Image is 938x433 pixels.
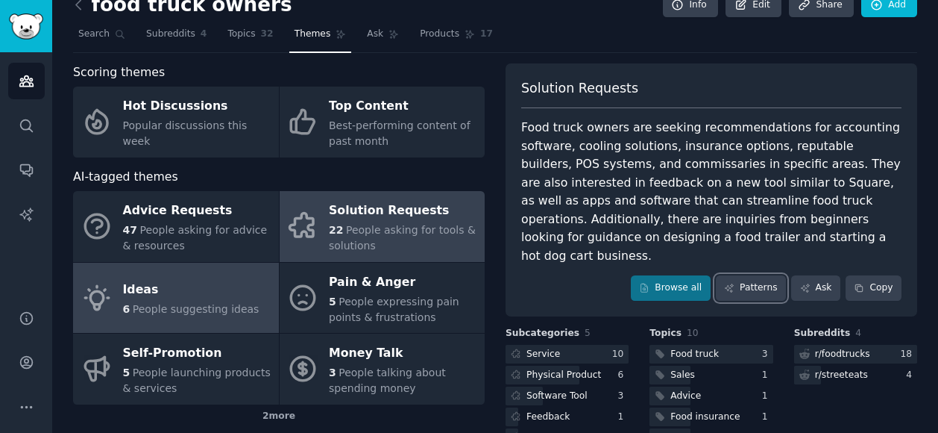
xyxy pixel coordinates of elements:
div: Service [526,348,560,361]
span: Subreddits [794,327,851,340]
div: 6 [618,369,629,382]
a: Physical Product6 [506,366,629,384]
a: Hot DiscussionsPopular discussions this week [73,87,279,158]
span: People expressing pain points & frustrations [329,296,459,323]
a: Service10 [506,345,629,364]
a: Sales1 [649,366,772,384]
a: Self-Promotion5People launching products & services [73,334,279,405]
span: Solution Requests [521,79,638,98]
span: Scoring themes [73,63,165,82]
div: 1 [762,369,773,382]
span: Best-performing content of past month [329,119,470,147]
div: 3 [762,348,773,361]
span: 17 [480,28,493,41]
span: 32 [261,28,274,41]
div: 18 [900,348,917,361]
button: Copy [846,275,901,301]
span: 5 [585,328,591,338]
div: 2 more [73,405,485,429]
div: Physical Product [526,369,601,382]
span: Products [420,28,459,41]
span: 3 [329,367,336,379]
div: Food truck [670,348,719,361]
div: Feedback [526,411,570,424]
span: 47 [123,224,137,236]
a: Solution Requests22People asking for tools & solutions [280,191,485,262]
div: Money Talk [329,342,477,366]
div: r/ streeteats [815,369,868,382]
a: Topics32 [222,22,278,53]
span: Themes [295,28,331,41]
a: Search [73,22,130,53]
div: r/ foodtrucks [815,348,870,361]
span: 6 [123,303,130,315]
span: AI-tagged themes [73,168,178,187]
div: Hot Discussions [123,95,271,119]
span: People suggesting ideas [133,303,259,315]
a: Ask [791,275,840,301]
img: GummySearch logo [9,13,43,40]
a: Patterns [716,275,786,301]
span: 5 [329,296,336,308]
span: People talking about spending money [329,367,446,394]
div: Solution Requests [329,199,477,223]
div: Advice [670,390,701,403]
div: 1 [618,411,629,424]
div: Sales [670,369,695,382]
span: People launching products & services [123,367,271,394]
span: 5 [123,367,130,379]
a: Themes [289,22,352,53]
span: 22 [329,224,343,236]
div: Ideas [123,278,259,302]
a: Software Tool3 [506,387,629,405]
a: Pain & Anger5People expressing pain points & frustrations [280,263,485,334]
a: Advice Requests47People asking for advice & resources [73,191,279,262]
a: r/streeteats4 [794,366,917,384]
a: Feedback1 [506,408,629,426]
span: Topics [649,327,682,340]
a: Subreddits4 [141,22,212,53]
div: Food insurance [670,411,740,424]
a: Ideas6People suggesting ideas [73,263,279,334]
a: Ask [362,22,404,53]
span: 4 [201,28,207,41]
div: 3 [618,390,629,403]
div: Pain & Anger [329,270,477,294]
a: Food truck3 [649,345,772,364]
a: Browse all [631,275,711,301]
a: Advice1 [649,387,772,405]
a: Top ContentBest-performing content of past month [280,87,485,158]
span: 10 [687,328,699,338]
a: Products17 [415,22,498,53]
span: Subreddits [146,28,195,41]
div: Advice Requests [123,199,271,223]
div: Top Content [329,95,477,119]
div: Software Tool [526,390,588,403]
span: Subcategories [506,327,579,340]
span: Topics [227,28,255,41]
span: People asking for advice & resources [123,224,268,252]
span: Popular discussions this week [123,119,248,147]
a: Money Talk3People talking about spending money [280,334,485,405]
a: r/foodtrucks18 [794,345,917,364]
div: 1 [762,390,773,403]
div: Food truck owners are seeking recommendations for accounting software, cooling solutions, insuran... [521,119,901,265]
div: 1 [762,411,773,424]
span: People asking for tools & solutions [329,224,476,252]
span: Search [78,28,110,41]
a: Food insurance1 [649,408,772,426]
div: Self-Promotion [123,342,271,366]
span: Ask [367,28,383,41]
span: 4 [855,328,861,338]
div: 10 [612,348,629,361]
div: 4 [906,369,917,382]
